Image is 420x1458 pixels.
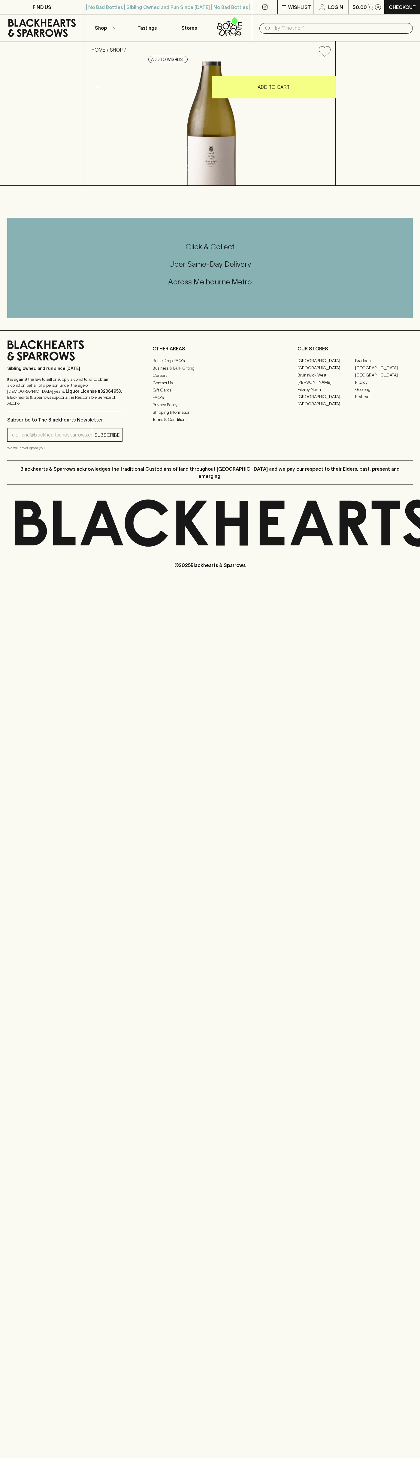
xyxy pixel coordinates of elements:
a: [GEOGRAPHIC_DATA] [355,371,413,379]
p: Sibling owned and run since [DATE] [7,365,122,371]
a: [GEOGRAPHIC_DATA] [298,393,355,400]
a: Stores [168,14,210,41]
a: Contact Us [153,379,268,386]
p: We will never spam you [7,445,122,451]
a: [GEOGRAPHIC_DATA] [298,400,355,407]
a: Geelong [355,386,413,393]
a: FAQ's [153,394,268,401]
a: Prahran [355,393,413,400]
input: e.g. jane@blackheartsandsparrows.com.au [12,430,92,440]
p: $0.00 [352,4,367,11]
button: Add to wishlist [148,56,188,63]
strong: Liquor License #32064953 [66,389,121,394]
a: [GEOGRAPHIC_DATA] [298,364,355,371]
p: Subscribe to The Blackhearts Newsletter [7,416,122,423]
a: Business & Bulk Gifting [153,364,268,372]
a: [PERSON_NAME] [298,379,355,386]
a: Tastings [126,14,168,41]
p: Checkout [389,4,416,11]
button: ADD TO CART [212,76,336,98]
a: Bottle Drop FAQ's [153,357,268,364]
img: 24374.png [87,61,335,185]
p: Login [328,4,343,11]
div: Call to action block [7,218,413,318]
p: Blackhearts & Sparrows acknowledges the traditional Custodians of land throughout [GEOGRAPHIC_DAT... [12,465,408,480]
p: OUR STORES [298,345,413,352]
a: Gift Cards [153,387,268,394]
p: Shop [95,24,107,31]
h5: Across Melbourne Metro [7,277,413,287]
a: Fitzroy North [298,386,355,393]
a: HOME [92,47,105,52]
p: SUBSCRIBE [95,431,120,439]
a: Careers [153,372,268,379]
a: SHOP [110,47,123,52]
a: Privacy Policy [153,401,268,409]
button: Add to wishlist [316,44,333,59]
p: Tastings [137,24,157,31]
a: [GEOGRAPHIC_DATA] [355,364,413,371]
p: It is against the law to sell or supply alcohol to, or to obtain alcohol on behalf of a person un... [7,376,122,406]
a: Fitzroy [355,379,413,386]
a: [GEOGRAPHIC_DATA] [298,357,355,364]
a: Terms & Conditions [153,416,268,423]
h5: Uber Same-Day Delivery [7,259,413,269]
a: Brunswick West [298,371,355,379]
p: Stores [181,24,197,31]
p: FIND US [33,4,51,11]
p: Wishlist [288,4,311,11]
h5: Click & Collect [7,242,413,252]
input: Try "Pinot noir" [274,23,408,33]
button: SUBSCRIBE [92,428,122,441]
p: 0 [377,5,379,9]
button: Shop [84,14,126,41]
p: OTHER AREAS [153,345,268,352]
a: Shipping Information [153,409,268,416]
a: Braddon [355,357,413,364]
p: ADD TO CART [258,83,290,91]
